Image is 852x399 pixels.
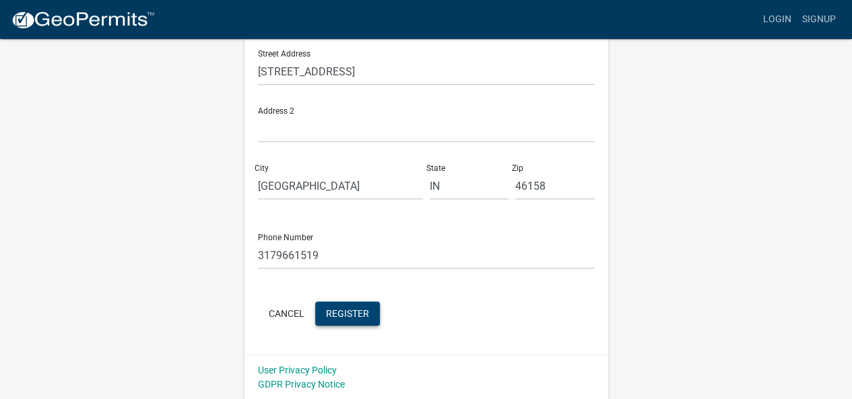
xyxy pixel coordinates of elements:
a: Login [758,7,797,32]
span: Register [326,307,369,318]
button: Register [315,301,380,326]
a: GDPR Privacy Notice [258,379,345,390]
button: Cancel [258,301,315,326]
a: Signup [797,7,841,32]
a: User Privacy Policy [258,365,337,375]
